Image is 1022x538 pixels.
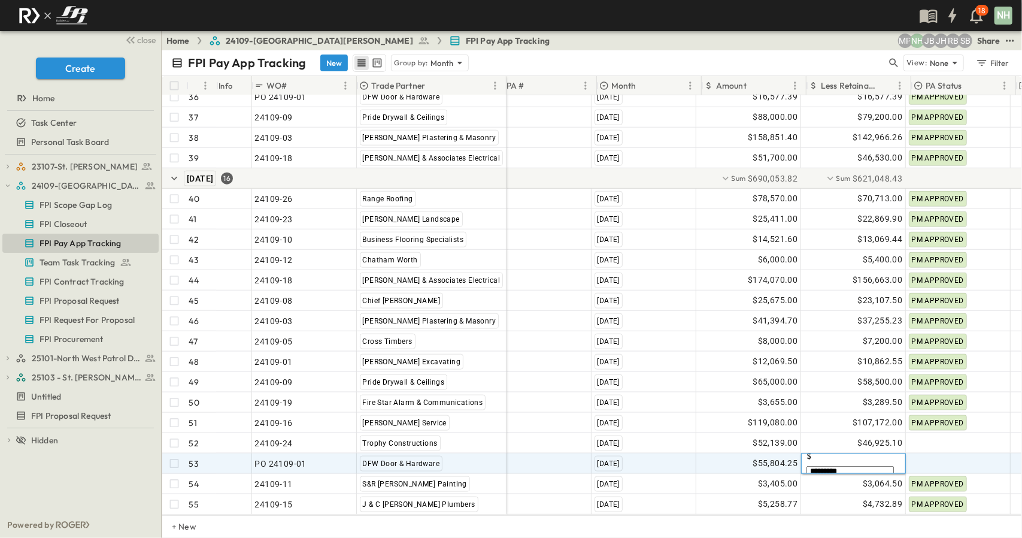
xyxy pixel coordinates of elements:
span: $58,500.00 [858,375,903,389]
p: 41 [189,213,196,225]
span: FPI Scope Gap Log [40,199,112,211]
span: Fire Star Alarm & Communications [363,398,483,407]
a: Home [2,90,156,107]
span: [DATE] [598,419,620,427]
span: S&R [PERSON_NAME] Painting [363,480,467,488]
div: 23107-St. [PERSON_NAME]test [2,157,159,176]
span: $14,521.60 [753,232,798,246]
button: Sort [639,79,652,92]
a: 24109-[GEOGRAPHIC_DATA][PERSON_NAME] [209,35,430,47]
div: Personal Task Boardtest [2,132,159,152]
p: Group by: [394,57,428,69]
button: Sort [427,79,441,92]
a: Personal Task Board [2,134,156,150]
button: Menu [338,78,353,93]
a: Task Center [2,114,156,131]
span: Home [32,92,55,104]
span: 24109-[GEOGRAPHIC_DATA][PERSON_NAME] [226,35,413,47]
button: NH [993,5,1014,26]
p: Month [611,80,636,92]
span: $16,577.39 [753,90,798,104]
span: [DATE] [598,500,620,509]
span: $88,000.00 [753,110,798,124]
div: FPI Pay App Trackingtest [2,234,159,253]
p: 38 [189,132,199,144]
span: PO 24109-01 [255,458,307,470]
span: $46,530.00 [858,151,903,165]
span: PM APPROVED [912,93,964,101]
button: Filter [971,55,1012,71]
span: close [138,34,156,46]
span: $25,675.00 [753,294,798,307]
span: [PERSON_NAME] Excavating [363,358,461,366]
div: Untitledtest [2,387,159,406]
div: 16 [221,173,233,185]
span: DFW Door & Hardware [363,93,440,101]
button: test [1003,34,1017,48]
span: DFW Door & Hardware [363,460,440,468]
div: # [186,76,216,95]
span: 24109-09 [255,376,293,388]
button: Menu [997,78,1012,93]
span: [DATE] [187,174,213,183]
span: $16,577.39 [858,90,903,104]
span: $25,411.00 [753,212,798,226]
span: [DATE] [598,256,620,264]
span: [DATE] [598,93,620,101]
p: 54 [189,478,199,490]
div: Regina Barnett (rbarnett@fpibuilders.com) [946,34,960,48]
span: PM APPROVED [912,154,964,162]
span: [DATE] [598,276,620,285]
span: [DATE] [598,134,620,142]
span: 24109-24 [255,437,293,449]
p: 48 [189,356,199,368]
a: 25103 - St. [PERSON_NAME] Phase 2 [16,369,156,386]
button: Sort [290,79,303,92]
a: Team Task Tracking [2,254,156,271]
p: PA Status [926,80,962,92]
span: $78,570.00 [753,192,798,205]
span: 25101-North West Patrol Division [32,352,141,364]
p: 40 [189,193,199,205]
span: PM APPROVED [912,419,964,427]
button: Create [36,58,125,79]
button: Menu [578,78,593,93]
button: Sort [527,79,540,92]
span: FPI Pay App Tracking [466,35,550,47]
div: Nila Hutcheson (nhutcheson@fpibuilders.com) [910,34,924,48]
div: Info [216,76,252,95]
p: 42 [189,234,199,246]
span: 24109-08 [255,295,293,307]
button: Sort [749,79,762,92]
p: 37 [189,111,198,123]
button: Menu [788,78,802,93]
span: [PERSON_NAME] Landscape [363,215,460,223]
div: Team Task Trackingtest [2,253,159,272]
p: PA # [507,80,524,92]
span: Range Roofing [363,195,413,203]
span: 24109-03 [255,315,293,327]
span: $79,200.00 [858,110,903,124]
nav: breadcrumbs [166,35,557,47]
p: 51 [189,417,197,429]
span: FPI Pay App Tracking [40,237,121,249]
div: NH [994,7,1012,25]
span: PM APPROVED [912,358,964,366]
a: FPI Pay App Tracking [2,235,156,252]
p: Sum [836,173,851,183]
span: 24109-01 [255,356,293,368]
span: PM APPROVED [912,276,964,285]
span: [PERSON_NAME] & Associates Electrical [363,154,501,162]
span: $5,400.00 [863,253,903,267]
a: FPI Procurement [2,331,156,347]
div: FPI Proposal Requesttest [2,291,159,310]
span: $ [806,451,811,461]
span: Chief [PERSON_NAME] [363,297,441,305]
span: $5,258.77 [758,497,798,511]
a: FPI Pay App Tracking [449,35,550,47]
span: Trophy Constructions [363,439,438,448]
div: 25103 - St. [PERSON_NAME] Phase 2test [2,368,159,387]
span: Untitled [31,391,61,403]
span: [PERSON_NAME] Plastering & Masonry [363,317,496,325]
p: Trade Partner [371,80,425,92]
